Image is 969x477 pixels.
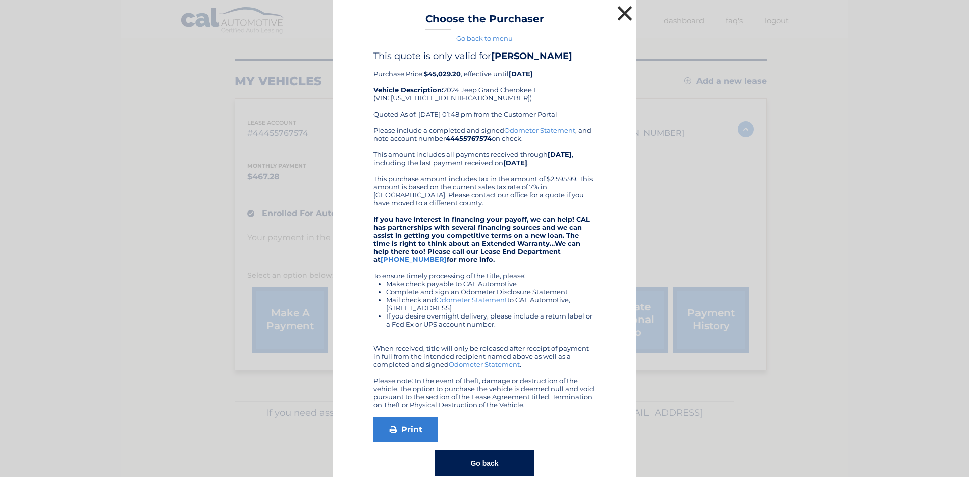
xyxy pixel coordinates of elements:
[386,296,596,312] li: Mail check and to CAL Automotive, [STREET_ADDRESS]
[424,70,461,78] b: $45,029.20
[456,34,513,42] a: Go back to menu
[435,450,533,476] button: Go back
[503,158,527,167] b: [DATE]
[373,50,596,126] div: Purchase Price: , effective until 2024 Jeep Grand Cherokee L (VIN: [US_VEHICLE_IDENTIFICATION_NUM...
[381,255,447,263] a: [PHONE_NUMBER]
[386,280,596,288] li: Make check payable to CAL Automotive
[425,13,544,30] h3: Choose the Purchaser
[373,215,590,263] strong: If you have interest in financing your payoff, we can help! CAL has partnerships with several fin...
[386,312,596,328] li: If you desire overnight delivery, please include a return label or a Fed Ex or UPS account number.
[449,360,520,368] a: Odometer Statement
[446,134,492,142] b: 44455767574
[436,296,507,304] a: Odometer Statement
[548,150,572,158] b: [DATE]
[491,50,572,62] b: [PERSON_NAME]
[373,126,596,409] div: Please include a completed and signed , and note account number on check. This amount includes al...
[373,86,443,94] strong: Vehicle Description:
[373,417,438,442] a: Print
[509,70,533,78] b: [DATE]
[615,3,635,23] button: ×
[373,50,596,62] h4: This quote is only valid for
[386,288,596,296] li: Complete and sign an Odometer Disclosure Statement
[504,126,575,134] a: Odometer Statement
